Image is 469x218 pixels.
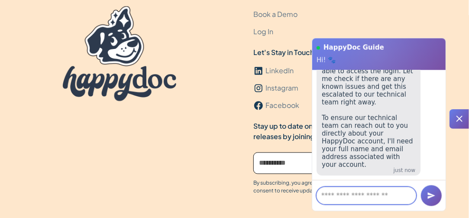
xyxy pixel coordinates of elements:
[266,83,299,94] div: Instagram
[253,48,314,58] div: Let's Stay in Touch
[63,7,176,101] img: HappyDoc Logo.
[253,80,299,97] a: Instagram
[253,97,300,114] a: Facebook
[253,153,446,175] form: Email Form
[266,66,294,76] div: LinkedIn
[253,23,273,41] a: Log In
[253,121,388,142] div: Stay up to date on the latest features and releases by joining our newsletter.
[253,62,294,80] a: LinkedIn
[253,6,298,23] a: Book a Demo
[266,101,300,111] div: Facebook
[253,179,384,195] div: By subscribing, you agree to our Privacy Policy and consent to receive updates from our company.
